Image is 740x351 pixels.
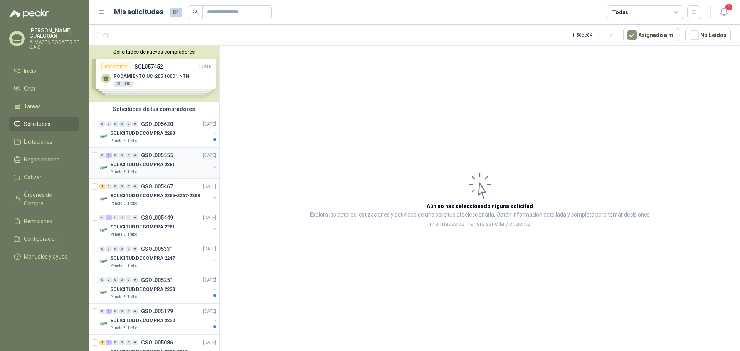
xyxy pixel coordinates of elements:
img: Company Logo [99,194,109,203]
img: Company Logo [99,225,109,235]
span: Chat [24,84,35,93]
span: Solicitudes [24,120,50,128]
div: 0 [132,215,138,220]
a: 1 0 0 0 0 0 GSOL005467[DATE] Company LogoSOLICITUD DE COMPRA 2265-2267-2268Panela El Trébol [99,182,218,207]
div: 0 [99,215,105,220]
a: Remisiones [9,214,79,228]
div: 0 [126,121,131,127]
div: 0 [113,309,118,314]
div: 0 [132,246,138,252]
a: Manuales y ayuda [9,249,79,264]
div: 0 [132,309,138,314]
button: Asignado a mi [623,28,679,42]
p: GSOL005555 [141,153,173,158]
div: 1 [99,340,105,345]
p: SOLICITUD DE COMPRA 2233 [110,286,175,293]
div: 0 [106,121,112,127]
div: Todas [612,8,628,17]
span: Manuales y ayuda [24,252,68,261]
div: 0 [106,184,112,189]
div: 0 [113,246,118,252]
span: 84 [170,8,182,17]
div: 0 [119,246,125,252]
p: Panela El Trébol [110,200,138,207]
div: 0 [126,184,131,189]
a: 0 0 0 0 0 0 GSOL005331[DATE] Company LogoSOLICITUD DE COMPRA 2247Panela El Trébol [99,244,218,269]
div: 0 [132,121,138,127]
div: 0 [99,246,105,252]
a: Inicio [9,64,79,78]
p: [DATE] [203,152,216,159]
a: Cotizar [9,170,79,185]
div: 0 [119,153,125,158]
a: 0 1 0 0 0 0 GSOL005179[DATE] Company LogoSOLICITUD DE COMPRA 2222Panela El Trébol [99,307,218,331]
div: 0 [106,246,112,252]
p: GSOL005331 [141,246,173,252]
div: 0 [99,277,105,283]
button: 1 [717,5,731,19]
div: 0 [126,246,131,252]
div: 0 [113,153,118,158]
div: 0 [126,215,131,220]
button: No Leídos [685,28,731,42]
p: [PERSON_NAME] GUALGUAN [29,28,79,39]
div: 0 [132,184,138,189]
div: 0 [119,309,125,314]
p: GSOL005251 [141,277,173,283]
div: 0 [113,215,118,220]
div: 0 [99,121,105,127]
div: 0 [132,277,138,283]
span: Remisiones [24,217,52,225]
span: Licitaciones [24,138,52,146]
div: 0 [113,184,118,189]
p: GSOL005467 [141,184,173,189]
a: Configuración [9,232,79,246]
div: 0 [132,153,138,158]
div: 1 [106,340,112,345]
div: Solicitudes de nuevos compradoresPor cotizarSOL057452[DATE] RODAMIENTO UC-205 100D1 NTN20 UNDPor ... [89,46,219,102]
a: Solicitudes [9,117,79,131]
a: Licitaciones [9,134,79,149]
div: 1 - 50 de 84 [572,29,617,41]
p: Panela El Trébol [110,294,138,300]
img: Company Logo [99,163,109,172]
div: 0 [119,340,125,345]
span: Configuración [24,235,58,243]
div: 0 [132,340,138,345]
div: 0 [113,277,118,283]
p: [DATE] [203,339,216,346]
button: Solicitudes de nuevos compradores [92,49,216,55]
a: 0 2 0 0 0 0 GSOL005555[DATE] Company LogoSOLICITUD DE COMPRA 2281Panela El Trébol [99,151,218,175]
span: 1 [725,3,733,11]
div: 0 [113,121,118,127]
p: SOLICITUD DE COMPRA 2281 [110,161,175,168]
span: Órdenes de Compra [24,191,72,208]
p: GSOL005620 [141,121,173,127]
div: 2 [106,153,112,158]
span: Inicio [24,67,36,75]
p: [DATE] [203,277,216,284]
div: 0 [99,309,105,314]
div: 0 [113,340,118,345]
span: search [193,9,198,15]
a: Órdenes de Compra [9,188,79,211]
img: Company Logo [99,288,109,297]
p: SOLICITUD DE COMPRA 2265-2267-2268 [110,192,200,200]
div: 1 [106,215,112,220]
img: Company Logo [99,257,109,266]
p: Explora los detalles, cotizaciones y actividad de una solicitud al seleccionarla. Obtén informaci... [297,210,663,229]
div: 0 [126,340,131,345]
p: SOLICITUD DE COMPRA 2247 [110,255,175,262]
p: [DATE] [203,245,216,253]
p: GSOL005086 [141,340,173,345]
div: 0 [126,309,131,314]
a: Tareas [9,99,79,114]
p: Panela El Trébol [110,169,138,175]
img: Company Logo [99,319,109,328]
p: Panela El Trébol [110,138,138,144]
p: GSOL005179 [141,309,173,314]
div: 1 [106,309,112,314]
div: 0 [99,153,105,158]
div: 0 [126,277,131,283]
h3: Aún no has seleccionado niguna solicitud [427,202,533,210]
